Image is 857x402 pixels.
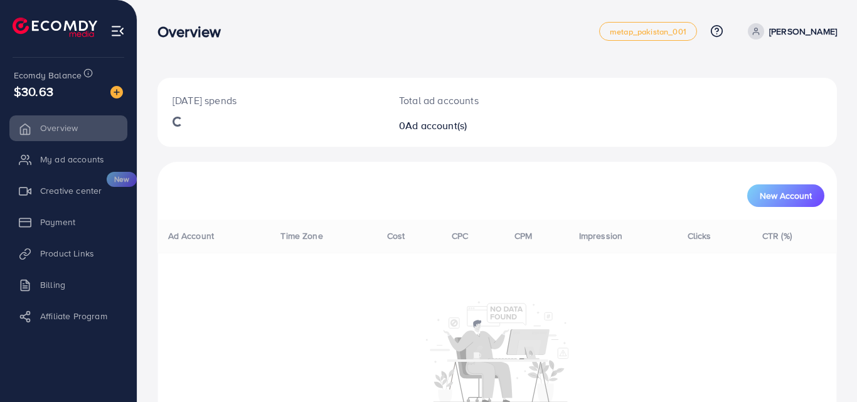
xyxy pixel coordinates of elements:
p: Total ad accounts [399,93,539,108]
img: logo [13,18,97,37]
span: Ad account(s) [405,119,467,132]
p: [DATE] spends [173,93,369,108]
a: [PERSON_NAME] [743,23,837,40]
span: Ecomdy Balance [14,69,82,82]
span: New Account [760,191,812,200]
h3: Overview [157,23,231,41]
img: menu [110,24,125,38]
span: metap_pakistan_001 [610,28,686,36]
a: metap_pakistan_001 [599,22,697,41]
h2: 0 [399,120,539,132]
img: image [110,86,123,98]
button: New Account [747,184,824,207]
span: $30.63 [14,82,53,100]
p: [PERSON_NAME] [769,24,837,39]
